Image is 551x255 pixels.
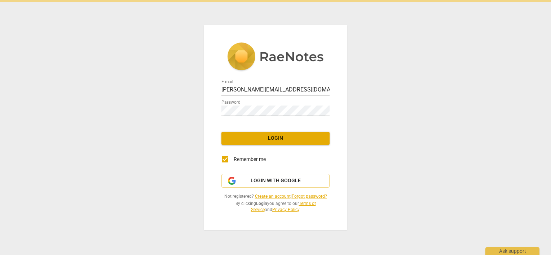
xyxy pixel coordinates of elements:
[251,201,316,212] a: Terms of Service
[221,80,233,84] label: E-mail
[292,194,327,199] a: Forgot password?
[221,193,330,200] span: Not registered? |
[272,207,299,212] a: Privacy Policy
[221,174,330,188] button: Login with Google
[221,201,330,212] span: By clicking you agree to our and .
[221,100,241,105] label: Password
[221,132,330,145] button: Login
[485,247,539,255] div: Ask support
[256,201,267,206] b: Login
[227,135,324,142] span: Login
[234,156,266,163] span: Remember me
[251,177,301,184] span: Login with Google
[227,42,324,72] img: 5ac2273c67554f335776073100b6d88f.svg
[255,194,291,199] a: Create an account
